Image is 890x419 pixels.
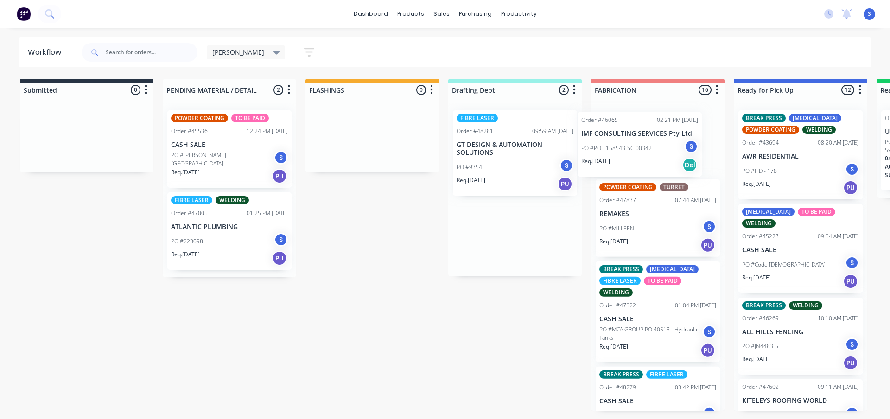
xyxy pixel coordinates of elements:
[454,7,496,21] div: purchasing
[349,7,393,21] a: dashboard
[496,7,541,21] div: productivity
[868,10,871,18] span: S
[17,7,31,21] img: Factory
[212,47,264,57] span: [PERSON_NAME]
[393,7,429,21] div: products
[106,43,197,62] input: Search for orders...
[429,7,454,21] div: sales
[28,47,66,58] div: Workflow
